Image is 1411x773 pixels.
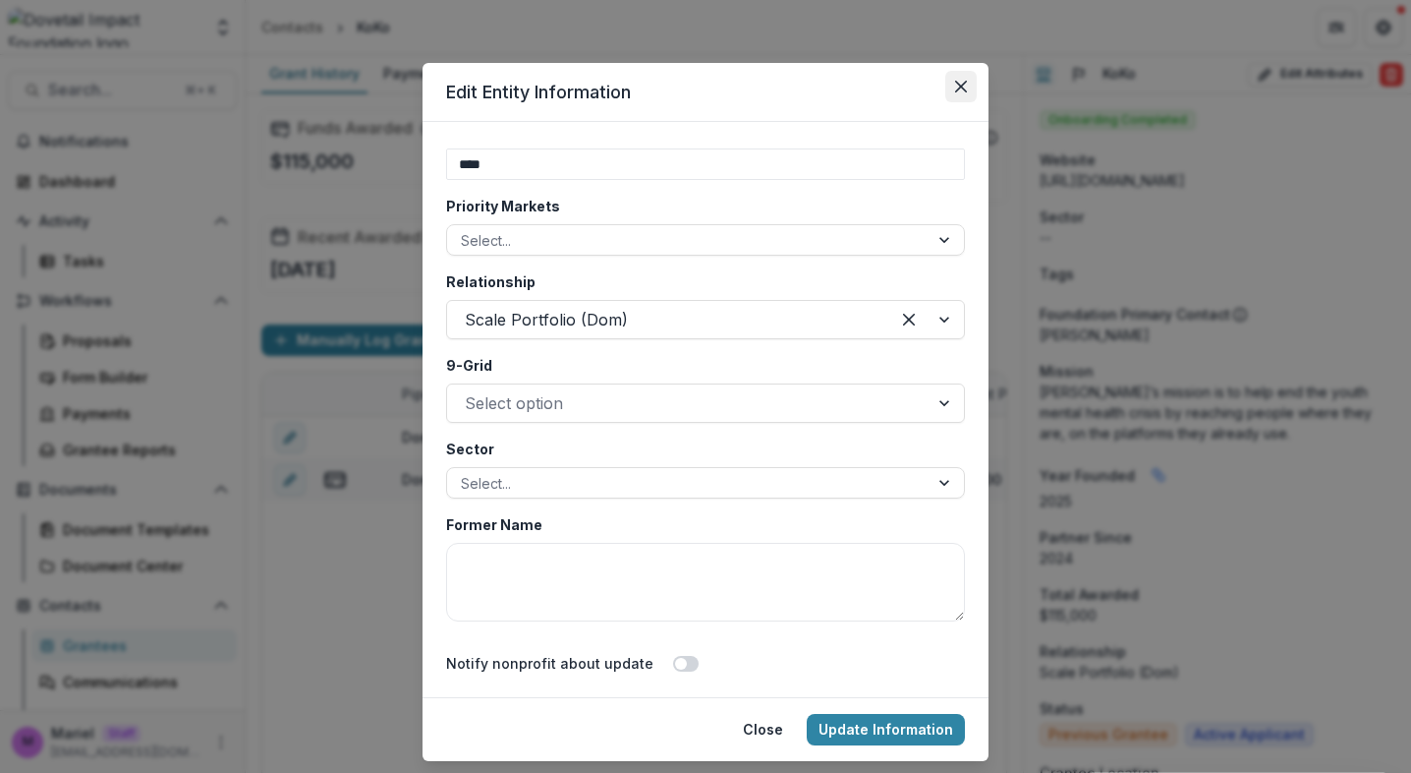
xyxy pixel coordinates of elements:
[446,439,953,459] label: Sector
[731,714,795,745] button: Close
[446,653,653,674] label: Notify nonprofit about update
[807,714,965,745] button: Update Information
[446,271,953,292] label: Relationship
[423,63,988,122] header: Edit Entity Information
[893,304,925,335] div: Clear selected options
[945,71,977,102] button: Close
[446,196,953,216] label: Priority Markets
[446,355,953,376] label: 9-Grid
[446,514,953,535] label: Former Name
